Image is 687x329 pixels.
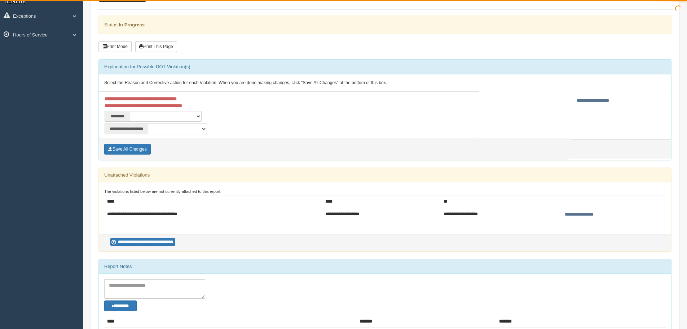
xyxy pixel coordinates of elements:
[119,22,145,27] strong: In Progress
[98,16,671,34] div: Status:
[104,144,151,155] button: Save
[135,41,177,52] button: Print This Page
[99,168,671,182] div: Unattached Violations
[99,74,671,92] div: Select the Reason and Corrective action for each Violation. When you are done making changes, cli...
[99,259,671,274] div: Report Notes
[104,300,137,311] button: Change Filter Options
[104,189,221,194] small: The violations listed below are not currently attached to this report:
[99,60,671,74] div: Explanation for Possible DOT Violation(s)
[98,41,132,52] button: Print Mode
